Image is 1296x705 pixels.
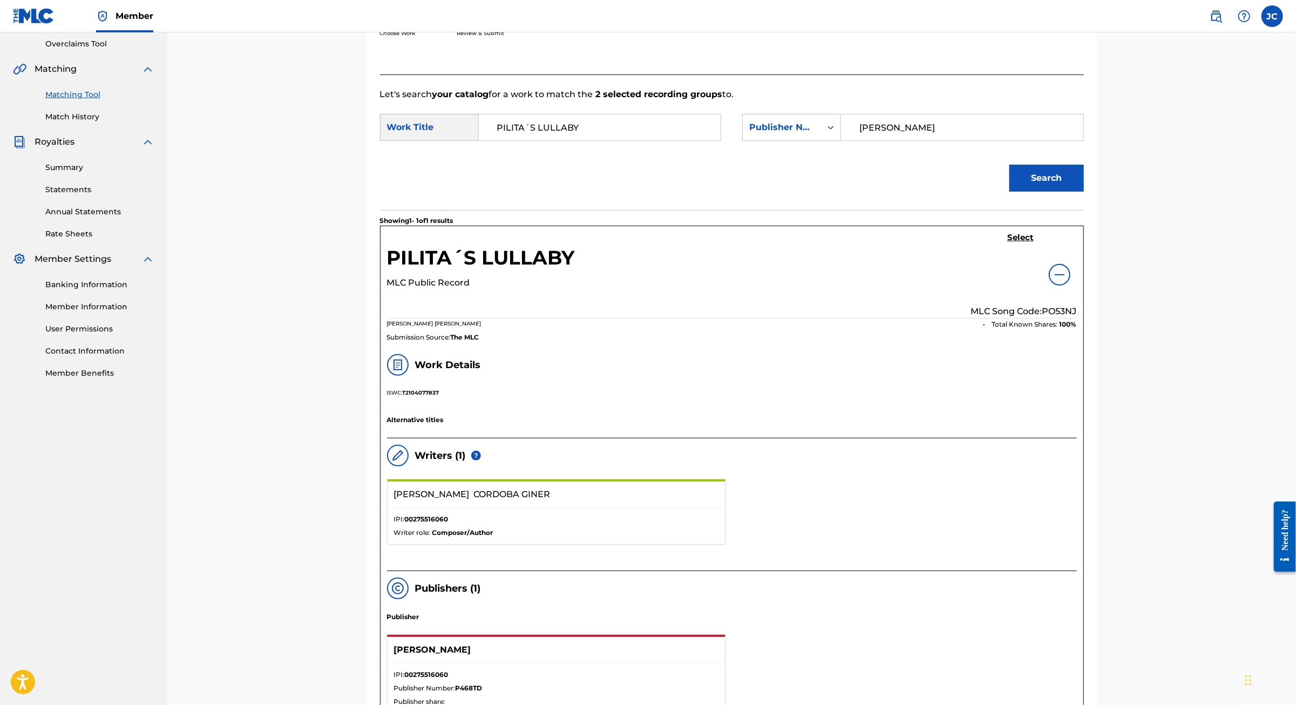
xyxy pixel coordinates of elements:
[1233,5,1255,27] div: Help
[35,63,77,76] span: Matching
[96,10,109,23] img: Top Rightsholder
[394,670,405,679] span: IPI:
[387,415,1077,425] p: Alternative titles
[471,451,481,460] img: helper
[13,253,26,266] img: Member Settings
[1205,5,1227,27] a: Public Search
[471,451,481,460] div: If the total known share is less than 100%, the remaining portion of the work is unclaimed.
[456,684,483,692] strong: P468TD
[474,488,555,501] span: CORDOBA GINER
[451,333,479,342] span: The MLC
[405,670,449,679] strong: 00275516060
[141,253,154,266] img: expand
[45,38,154,50] a: Overclaims Tool
[45,323,154,335] a: User Permissions
[387,246,575,276] h5: PILITA´S LULLABY
[394,515,405,523] span: IPI:
[1242,653,1296,705] iframe: Chat Widget
[45,111,154,123] a: Match History
[45,228,154,240] a: Rate Sheets
[1261,5,1283,27] div: User Menu
[1210,10,1223,23] img: search
[391,449,404,462] img: writers
[1060,320,1077,329] span: 100 %
[415,450,466,462] h5: Writers ( 1 )
[1053,268,1066,281] img: info
[394,488,474,501] span: [PERSON_NAME]
[394,643,686,656] p: [PERSON_NAME]
[403,389,439,396] strong: T2104077837
[45,301,154,313] a: Member Information
[387,320,481,327] span: [PERSON_NAME] [PERSON_NAME]
[971,305,1077,318] p: MLC Song Code: PO53NJ
[405,515,449,523] strong: 00275516060
[45,206,154,218] a: Annual Statements
[394,528,432,537] span: Writer role:
[13,8,55,24] img: MLC Logo
[1238,10,1251,23] img: help
[45,345,154,357] a: Contact Information
[116,10,153,22] span: Member
[380,29,416,37] p: Choose Work
[387,612,1077,622] p: Publisher
[432,528,493,537] strong: Composer/Author
[992,320,1060,329] span: Total Known Shares:
[415,359,481,371] h5: Work Details
[394,684,456,692] span: Publisher Number:
[387,333,451,342] span: Submission Source:
[415,582,481,595] h5: Publishers ( 1 )
[749,121,815,134] div: Publisher Name
[35,135,74,148] span: Royalties
[141,135,154,148] img: expand
[387,276,575,289] p: MLC Public Record
[380,216,453,226] p: Showing 1 - 1 of 1 results
[457,29,505,37] p: Review & Submit
[45,184,154,195] a: Statements
[391,582,404,595] img: publishers
[432,89,489,99] strong: your catalog
[45,279,154,290] a: Banking Information
[141,63,154,76] img: expand
[45,368,154,379] a: Member Benefits
[593,89,723,99] strong: 2 selected recording groups
[380,101,1084,210] form: Search Form
[13,63,26,76] img: Matching
[35,253,111,266] span: Member Settings
[1242,653,1296,705] div: Widget de chat
[1009,165,1084,192] button: Search
[387,389,403,396] span: ISWC:
[13,135,26,148] img: Royalties
[1007,233,1034,243] h5: Select
[45,89,154,100] a: Matching Tool
[45,162,154,173] a: Summary
[1245,664,1252,696] div: Arrastrar
[1266,492,1296,581] iframe: Resource Center
[380,88,1084,101] p: Let's search for a work to match the to.
[391,358,404,371] img: work details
